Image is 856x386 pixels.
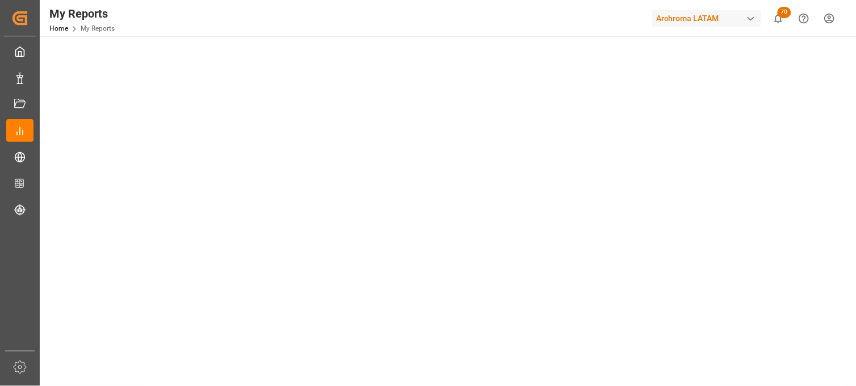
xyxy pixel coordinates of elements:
[49,24,68,32] a: Home
[778,7,791,18] span: 70
[791,6,817,31] button: Help Center
[49,5,115,22] div: My Reports
[766,6,791,31] button: show 70 new notifications
[652,10,761,27] div: Archroma LATAM
[652,7,766,29] button: Archroma LATAM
